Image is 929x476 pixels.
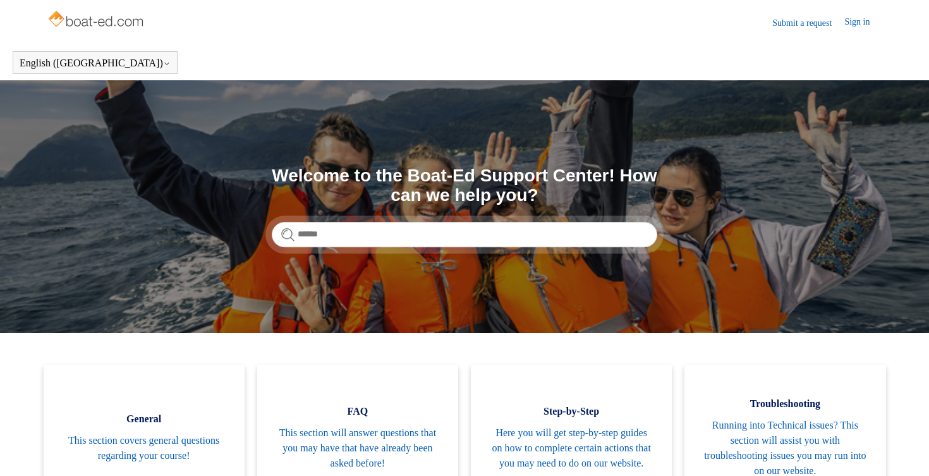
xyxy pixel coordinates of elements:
[47,8,147,33] img: Boat-Ed Help Center home page
[272,222,657,247] input: Search
[703,396,866,412] span: Troubleshooting
[490,425,653,471] span: Here you will get step-by-step guides on how to complete certain actions that you may need to do ...
[772,16,844,30] a: Submit a request
[20,58,171,69] button: English ([GEOGRAPHIC_DATA])
[276,425,439,471] span: This section will answer questions that you may have that have already been asked before!
[844,15,882,30] a: Sign in
[63,433,226,463] span: This section covers general questions regarding your course!
[276,404,439,419] span: FAQ
[887,434,920,467] div: Live chat
[490,404,653,419] span: Step-by-Step
[63,412,226,427] span: General
[272,166,657,205] h1: Welcome to the Boat-Ed Support Center! How can we help you?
